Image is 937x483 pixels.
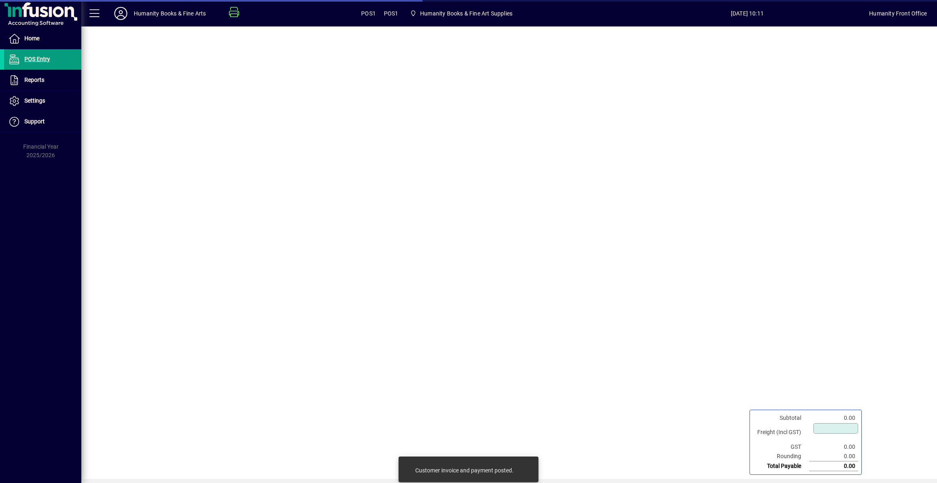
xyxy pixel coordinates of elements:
span: POS1 [361,7,376,20]
span: POS1 [384,7,399,20]
span: Home [24,35,39,42]
span: Settings [24,97,45,104]
td: GST [753,442,809,452]
div: Humanity Front Office [869,7,927,20]
td: 0.00 [809,452,858,461]
button: Profile [108,6,134,21]
td: Freight (Incl GST) [753,423,809,442]
td: 0.00 [809,413,858,423]
span: Humanity Books & Fine Art Supplies [407,6,516,21]
span: Support [24,118,45,125]
div: Humanity Books & Fine Arts [134,7,206,20]
span: Reports [24,77,44,83]
td: Rounding [753,452,809,461]
td: 0.00 [809,461,858,471]
a: Home [4,29,81,49]
span: [DATE] 10:11 [625,7,869,20]
td: Total Payable [753,461,809,471]
span: POS Entry [24,56,50,62]
div: Customer invoice and payment posted. [415,466,514,474]
td: Subtotal [753,413,809,423]
td: 0.00 [809,442,858,452]
a: Support [4,112,81,132]
a: Reports [4,70,81,90]
span: Humanity Books & Fine Art Supplies [420,7,512,20]
a: Settings [4,91,81,111]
